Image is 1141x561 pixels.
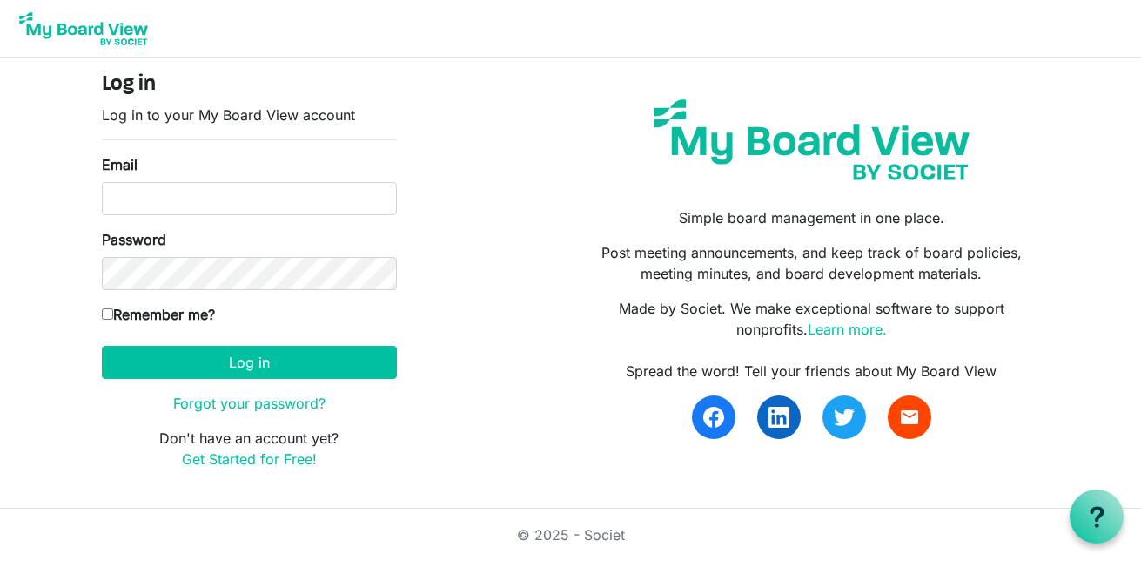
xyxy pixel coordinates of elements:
[173,395,326,412] a: Forgot your password?
[102,154,138,175] label: Email
[703,407,724,428] img: facebook.svg
[102,304,215,325] label: Remember me?
[834,407,855,428] img: twitter.svg
[517,526,625,544] a: © 2025 - Societ
[583,298,1039,340] p: Made by Societ. We make exceptional software to support nonprofits.
[102,105,397,125] p: Log in to your My Board View account
[808,321,887,338] a: Learn more.
[102,72,397,98] h4: Log in
[102,229,166,250] label: Password
[888,395,931,439] a: email
[583,361,1039,382] div: Spread the word! Tell your friends about My Board View
[14,7,153,51] img: My Board View Logo
[768,407,789,428] img: linkedin.svg
[641,86,983,193] img: my-board-view-societ.svg
[583,242,1039,284] p: Post meeting announcements, and keep track of board policies, meeting minutes, and board developm...
[583,207,1039,228] p: Simple board management in one place.
[102,346,397,379] button: Log in
[182,450,317,468] a: Get Started for Free!
[102,428,397,470] p: Don't have an account yet?
[102,308,113,320] input: Remember me?
[899,407,920,428] span: email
